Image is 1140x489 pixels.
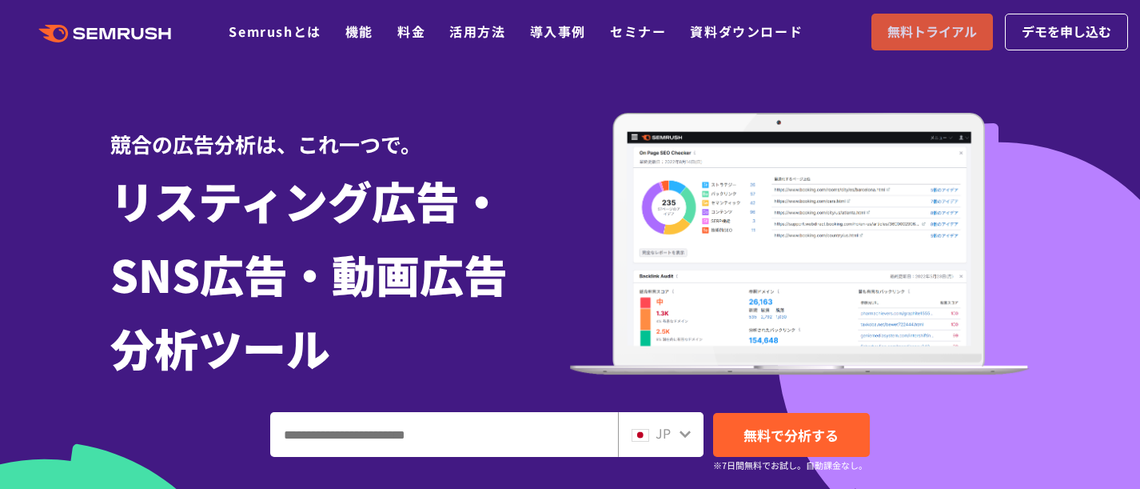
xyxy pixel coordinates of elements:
[530,22,586,41] a: 導入事例
[110,163,570,384] h1: リスティング広告・ SNS広告・動画広告 分析ツール
[397,22,425,41] a: 料金
[229,22,321,41] a: Semrushとは
[743,425,839,445] span: 無料で分析する
[713,413,870,457] a: 無料で分析する
[656,423,671,443] span: JP
[449,22,505,41] a: 活用方法
[1005,14,1128,50] a: デモを申し込む
[887,22,977,42] span: 無料トライアル
[1022,22,1111,42] span: デモを申し込む
[690,22,803,41] a: 資料ダウンロード
[713,458,867,473] small: ※7日間無料でお試し。自動課金なし。
[110,104,570,159] div: 競合の広告分析は、これ一つで。
[610,22,666,41] a: セミナー
[871,14,993,50] a: 無料トライアル
[271,413,617,456] input: ドメイン、キーワードまたはURLを入力してください
[345,22,373,41] a: 機能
